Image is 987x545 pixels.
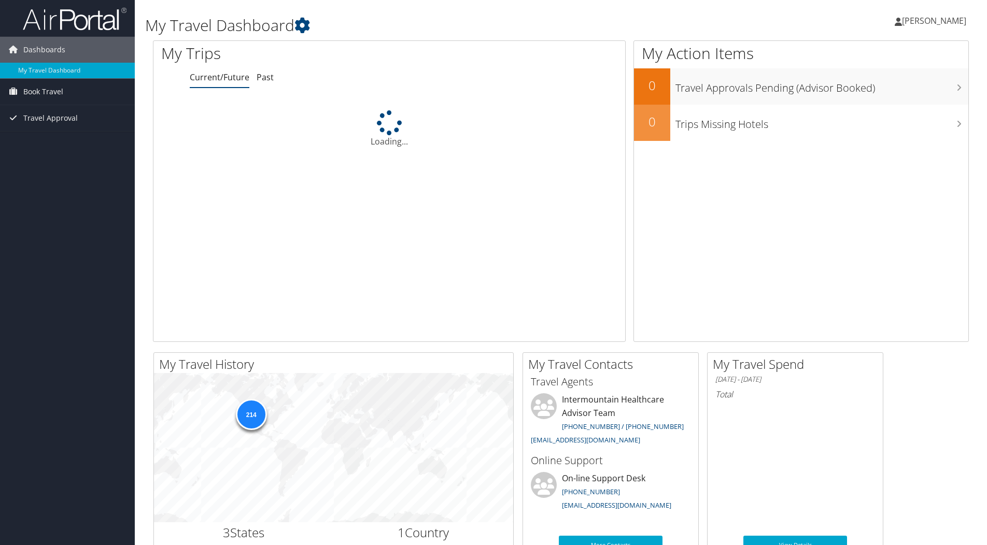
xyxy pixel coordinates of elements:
[528,355,698,373] h2: My Travel Contacts
[159,355,513,373] h2: My Travel History
[223,524,230,541] span: 3
[531,453,690,468] h3: Online Support
[715,375,875,384] h6: [DATE] - [DATE]
[235,399,266,430] div: 214
[675,112,968,132] h3: Trips Missing Hotels
[23,7,126,31] img: airportal-logo.png
[634,113,670,131] h2: 0
[675,76,968,95] h3: Travel Approvals Pending (Advisor Booked)
[398,524,405,541] span: 1
[531,375,690,389] h3: Travel Agents
[526,393,696,449] li: Intermountain Healthcare Advisor Team
[895,5,977,36] a: [PERSON_NAME]
[153,110,625,148] div: Loading...
[23,105,78,131] span: Travel Approval
[23,37,65,63] span: Dashboards
[562,500,671,510] a: [EMAIL_ADDRESS][DOMAIN_NAME]
[902,15,966,26] span: [PERSON_NAME]
[715,389,875,400] h6: Total
[162,524,326,541] h2: States
[342,524,506,541] h2: Country
[531,435,640,444] a: [EMAIL_ADDRESS][DOMAIN_NAME]
[526,472,696,514] li: On-line Support Desk
[257,71,274,83] a: Past
[634,77,670,94] h2: 0
[562,487,620,496] a: [PHONE_NUMBER]
[145,15,699,36] h1: My Travel Dashboard
[713,355,883,373] h2: My Travel Spend
[634,68,968,105] a: 0Travel Approvals Pending (Advisor Booked)
[190,71,249,83] a: Current/Future
[634,105,968,141] a: 0Trips Missing Hotels
[23,79,63,105] span: Book Travel
[161,42,421,64] h1: My Trips
[562,422,684,431] a: [PHONE_NUMBER] / [PHONE_NUMBER]
[634,42,968,64] h1: My Action Items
